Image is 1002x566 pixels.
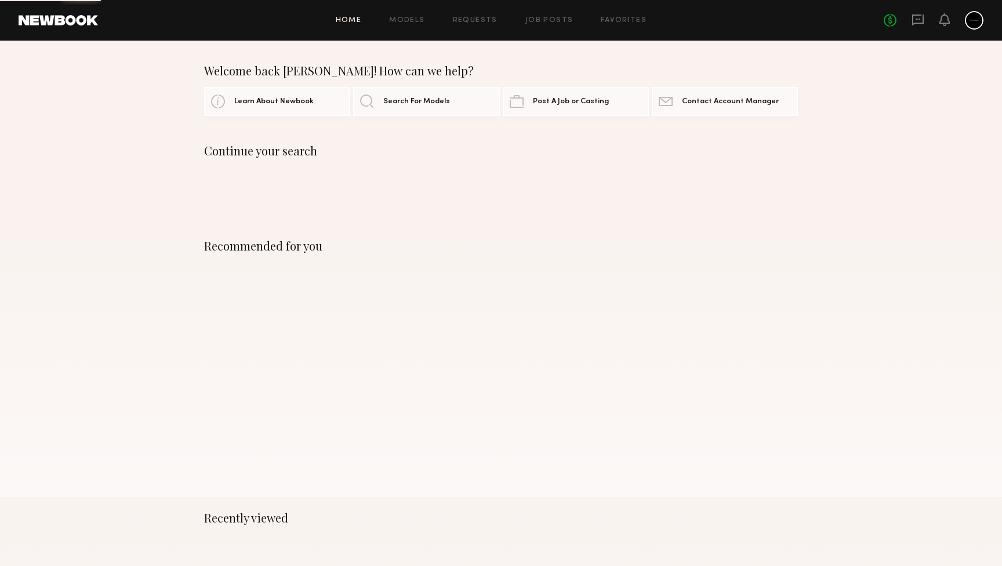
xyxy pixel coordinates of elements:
[204,511,798,525] div: Recently viewed
[453,17,498,24] a: Requests
[204,64,798,78] div: Welcome back [PERSON_NAME]! How can we help?
[389,17,424,24] a: Models
[682,98,779,106] span: Contact Account Manager
[204,87,350,116] a: Learn About Newbook
[353,87,499,116] a: Search For Models
[503,87,649,116] a: Post A Job or Casting
[601,17,647,24] a: Favorites
[204,144,798,158] div: Continue your search
[652,87,798,116] a: Contact Account Manager
[234,98,314,106] span: Learn About Newbook
[525,17,573,24] a: Job Posts
[383,98,450,106] span: Search For Models
[533,98,609,106] span: Post A Job or Casting
[204,239,798,253] div: Recommended for you
[336,17,362,24] a: Home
